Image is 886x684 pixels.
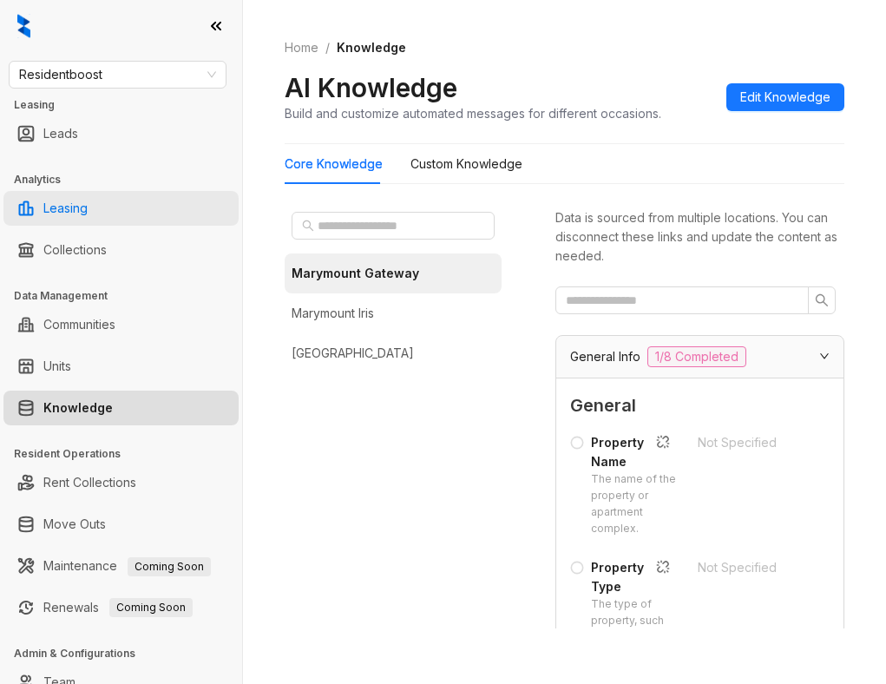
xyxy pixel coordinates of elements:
[43,349,71,384] a: Units
[337,40,406,55] span: Knowledge
[3,349,239,384] li: Units
[3,391,239,425] li: Knowledge
[43,307,115,342] a: Communities
[3,549,239,583] li: Maintenance
[43,191,88,226] a: Leasing
[819,351,830,361] span: expanded
[14,646,242,661] h3: Admin & Configurations
[410,155,522,174] div: Custom Knowledge
[3,465,239,500] li: Rent Collections
[14,97,242,113] h3: Leasing
[3,233,239,267] li: Collections
[740,88,830,107] span: Edit Knowledge
[591,596,677,678] div: The type of property, such as apartment, condo, or townhouse.
[325,38,330,57] li: /
[698,433,787,452] div: Not Specified
[19,62,216,88] span: Residentboost
[43,116,78,151] a: Leads
[128,557,211,576] span: Coming Soon
[281,38,322,57] a: Home
[3,191,239,226] li: Leasing
[591,558,677,596] div: Property Type
[591,471,677,536] div: The name of the property or apartment complex.
[3,307,239,342] li: Communities
[17,14,30,38] img: logo
[302,220,314,232] span: search
[43,465,136,500] a: Rent Collections
[591,433,677,471] div: Property Name
[726,83,844,111] button: Edit Knowledge
[570,392,830,419] span: General
[14,172,242,187] h3: Analytics
[556,336,843,378] div: General Info1/8 Completed
[698,558,787,577] div: Not Specified
[292,344,414,363] div: [GEOGRAPHIC_DATA]
[285,155,383,174] div: Core Knowledge
[14,288,242,304] h3: Data Management
[43,507,106,542] a: Move Outs
[3,116,239,151] li: Leads
[43,590,193,625] a: RenewalsComing Soon
[647,346,746,367] span: 1/8 Completed
[3,590,239,625] li: Renewals
[292,304,374,323] div: Marymount Iris
[43,391,113,425] a: Knowledge
[3,507,239,542] li: Move Outs
[43,233,107,267] a: Collections
[285,104,661,122] div: Build and customize automated messages for different occasions.
[570,347,640,366] span: General Info
[14,446,242,462] h3: Resident Operations
[109,598,193,617] span: Coming Soon
[292,264,419,283] div: Marymount Gateway
[285,71,457,104] h2: AI Knowledge
[555,208,844,266] div: Data is sourced from multiple locations. You can disconnect these links and update the content as...
[815,293,829,307] span: search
